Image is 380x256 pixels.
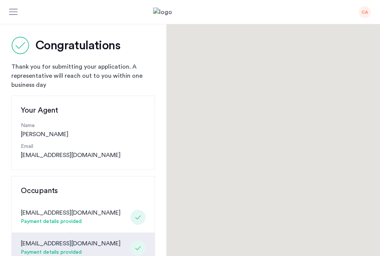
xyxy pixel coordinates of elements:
[21,122,146,139] div: [PERSON_NAME]
[21,105,146,116] h3: Your Agent
[153,8,227,17] img: logo
[21,239,121,248] div: [EMAIL_ADDRESS][DOMAIN_NAME]
[153,8,227,17] a: Cazamio logo
[21,185,146,196] h3: Occupants
[359,6,371,18] div: CA
[21,122,146,130] p: Name
[21,143,146,151] p: Email
[21,151,121,160] a: [EMAIL_ADDRESS][DOMAIN_NAME]
[11,62,155,90] div: Thank you for submitting your application. A representative will reach out to you within one busi...
[36,38,120,53] h2: Congratulations
[21,217,121,226] div: Payment details provided
[21,208,121,217] div: [EMAIL_ADDRESS][DOMAIN_NAME]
